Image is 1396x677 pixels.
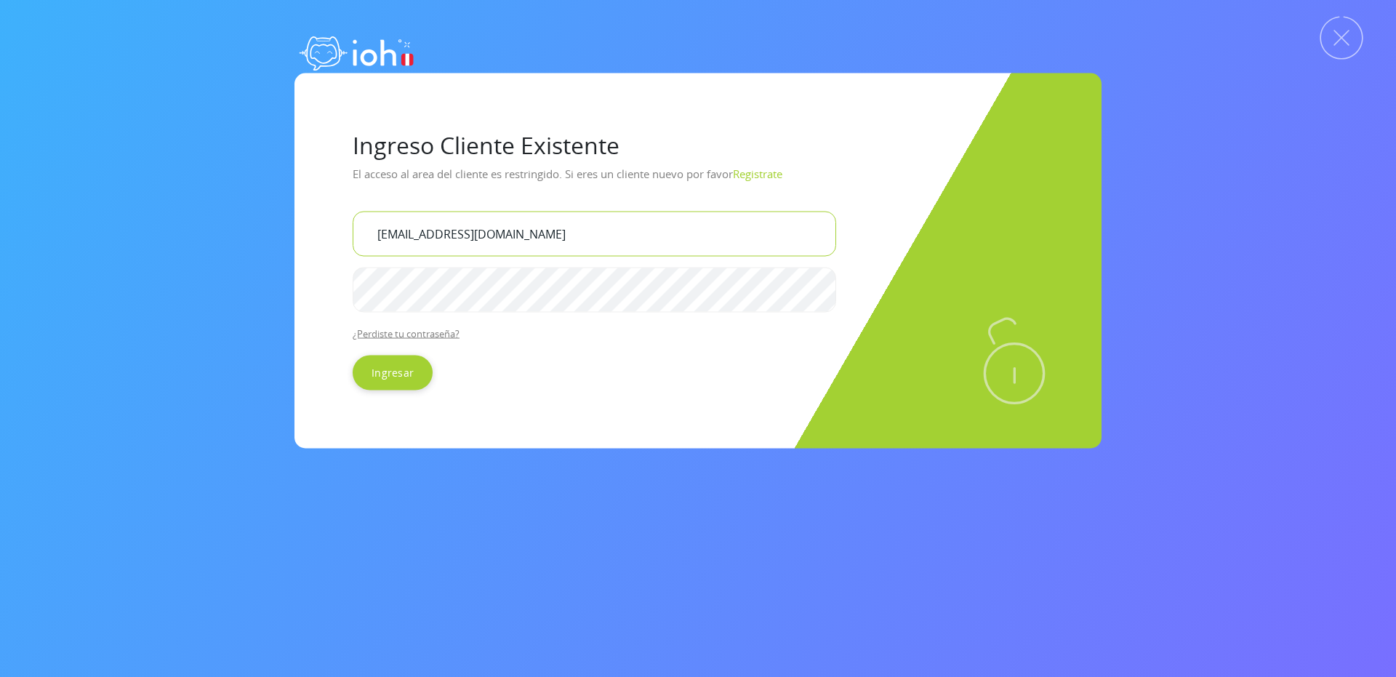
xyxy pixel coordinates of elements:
[353,355,433,390] input: Ingresar
[353,327,460,340] a: ¿Perdiste tu contraseña?
[294,22,418,80] img: logo
[353,161,1043,199] p: El acceso al area del cliente es restringido. Si eres un cliente nuevo por favor
[353,131,1043,159] h1: Ingreso Cliente Existente
[733,166,782,180] a: Registrate
[353,211,836,256] input: Tu correo
[1320,16,1363,60] img: Cerrar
